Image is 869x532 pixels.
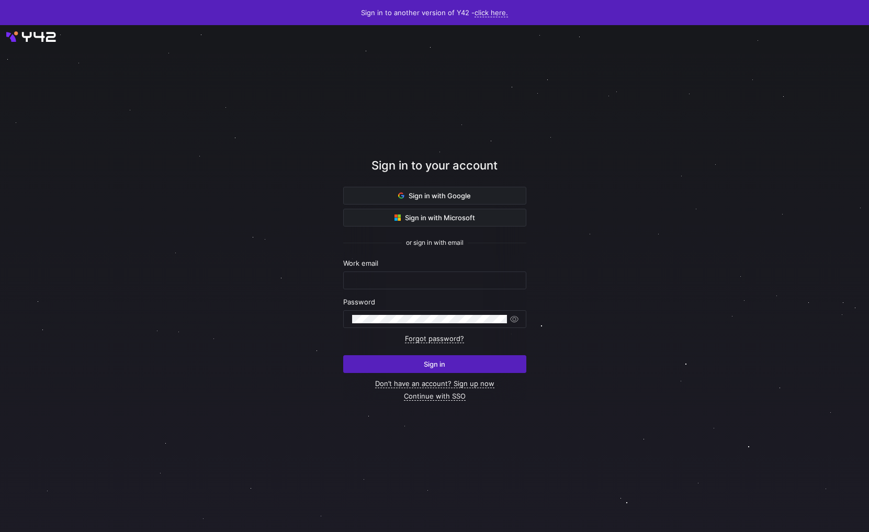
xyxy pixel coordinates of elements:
button: Sign in [343,355,526,373]
div: Sign in to your account [343,157,526,187]
span: or sign in with email [406,239,464,246]
span: Work email [343,259,378,267]
a: click here. [475,8,508,17]
span: Sign in with Microsoft [394,213,475,222]
button: Sign in with Microsoft [343,209,526,227]
span: Password [343,298,375,306]
span: Sign in with Google [398,191,471,200]
button: Sign in with Google [343,187,526,205]
a: Forgot password? [405,334,464,343]
span: Sign in [424,360,445,368]
a: Continue with SSO [404,392,466,401]
a: Don’t have an account? Sign up now [375,379,494,388]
